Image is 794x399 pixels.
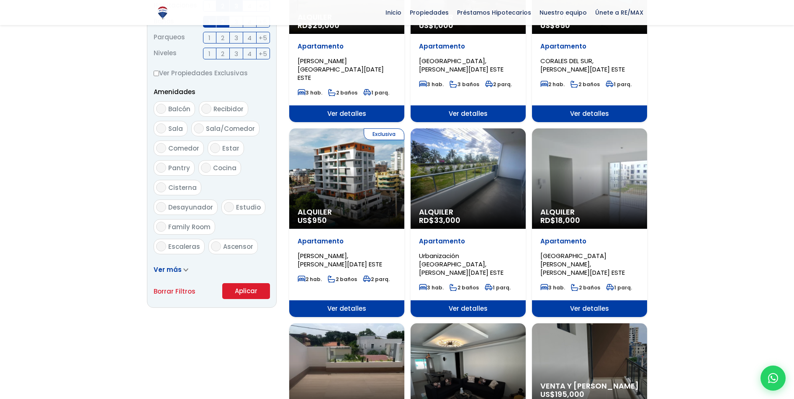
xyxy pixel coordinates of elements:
[298,215,327,225] span: US$
[222,283,270,299] button: Aplicar
[211,241,221,251] input: Ascensor
[259,49,267,59] span: +5
[312,215,327,225] span: 950
[247,49,252,59] span: 4
[363,89,389,96] span: 1 parq.
[168,203,213,212] span: Desayunador
[154,265,182,274] span: Ver más
[606,284,632,291] span: 1 parq.
[298,251,382,269] span: [PERSON_NAME], [PERSON_NAME][DATE] ESTE
[532,128,647,317] a: Alquiler RD$18,000 Apartamento [GEOGRAPHIC_DATA][PERSON_NAME], [PERSON_NAME][DATE] ESTE 3 hab. 2 ...
[363,276,390,283] span: 2 parq.
[221,49,224,59] span: 2
[289,300,404,317] span: Ver detalles
[540,20,570,31] span: US$
[206,124,255,133] span: Sala/Comedor
[419,215,460,225] span: RD$
[223,242,253,251] span: Ascensor
[381,6,406,19] span: Inicio
[154,87,270,97] p: Amenidades
[168,105,190,113] span: Balcón
[411,300,526,317] span: Ver detalles
[222,144,239,153] span: Estar
[540,215,580,225] span: RD$
[289,105,404,122] span: Ver detalles
[201,104,211,114] input: Recibidor
[298,208,396,216] span: Alquiler
[156,222,166,232] input: Family Room
[540,284,565,291] span: 3 hab.
[236,203,261,212] span: Estudio
[298,237,396,246] p: Apartamento
[485,81,512,88] span: 2 parq.
[434,20,453,31] span: 1,000
[168,144,199,153] span: Comedor
[532,105,647,122] span: Ver detalles
[535,6,591,19] span: Nuestro equipo
[224,202,234,212] input: Estudio
[364,128,404,140] span: Exclusiva
[540,56,625,74] span: CORALES DEL SUR, [PERSON_NAME][DATE] ESTE
[450,284,479,291] span: 2 baños
[289,128,404,317] a: Exclusiva Alquiler US$950 Apartamento [PERSON_NAME], [PERSON_NAME][DATE] ESTE 2 hab. 2 baños 2 pa...
[328,276,357,283] span: 2 baños
[155,5,170,20] img: Logo de REMAX
[419,237,517,246] p: Apartamento
[154,265,188,274] a: Ver más
[328,89,357,96] span: 2 baños
[411,105,526,122] span: Ver detalles
[453,6,535,19] span: Préstamos Hipotecarios
[606,81,632,88] span: 1 parq.
[406,6,453,19] span: Propiedades
[208,33,211,43] span: 1
[450,81,479,88] span: 3 baños
[154,32,185,43] span: Parqueos
[210,143,220,153] input: Estar
[298,56,384,82] span: [PERSON_NAME][GEOGRAPHIC_DATA][DATE] ESTE
[419,208,517,216] span: Alquiler
[571,284,600,291] span: 2 baños
[168,124,183,133] span: Sala
[419,20,453,31] span: US$
[540,382,639,390] span: Venta y [PERSON_NAME]
[419,284,444,291] span: 3 hab.
[298,42,396,51] p: Apartamento
[298,89,322,96] span: 3 hab.
[213,105,244,113] span: Recibidor
[156,104,166,114] input: Balcón
[298,276,322,283] span: 2 hab.
[298,20,339,31] span: RD$
[154,48,177,59] span: Niveles
[156,241,166,251] input: Escaleras
[485,284,511,291] span: 1 parq.
[591,6,648,19] span: Únete a RE/MAX
[168,223,211,231] span: Family Room
[419,81,444,88] span: 3 hab.
[168,183,197,192] span: Cisterna
[434,215,460,225] span: 33,000
[168,164,190,172] span: Pantry
[194,123,204,133] input: Sala/Comedor
[154,71,159,76] input: Ver Propiedades Exclusivas
[247,33,252,43] span: 4
[201,163,211,173] input: Cocina
[221,33,224,43] span: 2
[154,286,195,297] a: Borrar Filtros
[313,20,339,31] span: 25,000
[419,56,504,74] span: [GEOGRAPHIC_DATA], [PERSON_NAME][DATE] ESTE
[540,81,565,88] span: 2 hab.
[540,208,639,216] span: Alquiler
[540,251,625,277] span: [GEOGRAPHIC_DATA][PERSON_NAME], [PERSON_NAME][DATE] ESTE
[570,81,600,88] span: 2 baños
[234,33,238,43] span: 3
[208,49,211,59] span: 1
[156,163,166,173] input: Pantry
[540,42,639,51] p: Apartamento
[555,20,570,31] span: 850
[555,215,580,225] span: 18,000
[213,164,236,172] span: Cocina
[156,143,166,153] input: Comedor
[156,123,166,133] input: Sala
[532,300,647,317] span: Ver detalles
[259,33,267,43] span: +5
